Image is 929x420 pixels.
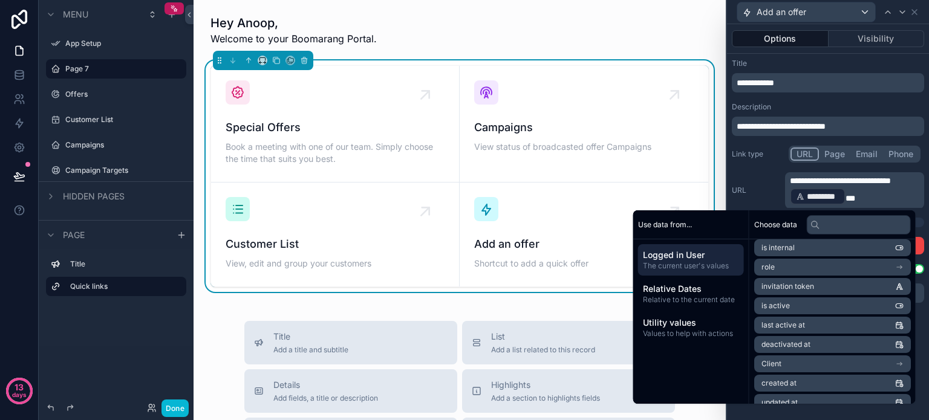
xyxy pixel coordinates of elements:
label: Description [732,102,771,112]
span: Add a section to highlights fields [491,393,600,403]
button: TitleAdd a title and subtitle [244,321,457,364]
label: URL [732,186,780,195]
a: CampaignsView status of broadcasted offer Campaigns [460,66,708,183]
label: Title [732,59,747,68]
span: View status of broadcasted offer Campaigns [474,141,694,153]
span: Values to help with actions [643,329,739,338]
button: DetailsAdd fields, a title or description [244,369,457,413]
a: Special OffersBook a meeting with one of our team. Simply choose the time that suits you best. [211,66,460,183]
label: Title [70,259,181,269]
span: Special Offers [226,119,445,136]
a: Add an offerShortcut to add a quick offer [460,183,708,286]
span: Add a list related to this record [491,345,595,355]
a: Customer ListView, edit and group your customers [211,183,460,286]
span: Relative to the current date [643,295,739,305]
button: Phone [883,147,919,161]
span: Highlights [491,379,600,391]
span: Add an offer [474,236,694,253]
p: 13 [15,381,24,393]
button: Options [732,30,829,47]
span: View, edit and group your customers [226,257,445,270]
span: Customer List [226,236,445,253]
span: Choose data [754,220,797,230]
div: scrollable content [39,249,194,308]
label: Page 7 [65,64,179,74]
button: Visibility [829,30,925,47]
div: scrollable content [732,73,924,92]
label: App Setup [65,39,184,48]
span: Shortcut to add a quick offer [474,257,694,270]
span: Use data from... [638,220,692,230]
button: ListAdd a list related to this record [462,321,675,364]
span: Relative Dates [643,283,739,295]
span: Campaigns [474,119,694,136]
span: Details [273,379,378,391]
span: Add a title and subtitle [273,345,348,355]
button: URL [790,147,819,161]
button: Email [850,147,883,161]
div: scrollable content [785,172,924,208]
span: Logged in User [643,249,739,261]
button: Add an offer [737,2,876,22]
span: The current user's values [643,261,739,271]
span: Menu [63,8,88,21]
div: scrollable content [633,239,749,348]
label: Offers [65,89,184,99]
span: Add an offer [757,6,806,18]
button: HighlightsAdd a section to highlights fields [462,369,675,413]
span: Page [63,229,85,241]
span: Title [273,331,348,343]
p: days [12,386,27,403]
span: Book a meeting with one of our team. Simply choose the time that suits you best. [226,141,445,165]
label: Customer List [65,115,184,124]
div: scrollable content [732,117,924,136]
button: Done [161,399,189,417]
span: Utility values [643,317,739,329]
span: List [491,331,595,343]
label: Campaigns [65,140,184,150]
label: Link type [732,149,780,159]
span: Hidden pages [63,190,125,202]
span: Add fields, a title or description [273,393,378,403]
button: Page [819,147,850,161]
label: Campaign Targets [65,166,184,175]
label: Quick links [70,282,177,291]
